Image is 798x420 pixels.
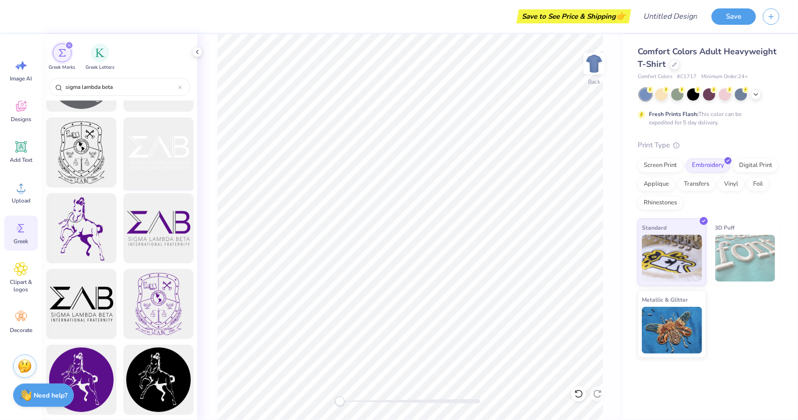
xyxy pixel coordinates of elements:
[642,295,688,304] span: Metallic & Glitter
[335,397,345,406] div: Accessibility label
[718,177,744,191] div: Vinyl
[712,8,756,25] button: Save
[642,307,702,354] img: Metallic & Glitter
[638,46,776,70] span: Comfort Colors Adult Heavyweight T-Shirt
[638,159,683,173] div: Screen Print
[49,64,75,71] span: Greek Marks
[649,110,764,127] div: This color can be expedited for 5 day delivery.
[49,43,75,71] div: filter for Greek Marks
[638,73,672,81] span: Comfort Colors
[642,235,702,282] img: Standard
[638,196,683,210] div: Rhinestones
[588,78,600,86] div: Back
[34,391,68,400] strong: Need help?
[86,43,115,71] div: filter for Greek Letters
[10,156,32,164] span: Add Text
[58,49,66,57] img: Greek Marks Image
[636,7,705,26] input: Untitled Design
[715,223,735,232] span: 3D Puff
[10,326,32,334] span: Decorate
[95,48,105,58] img: Greek Letters Image
[86,43,115,71] button: filter button
[49,43,75,71] button: filter button
[649,110,698,118] strong: Fresh Prints Flash:
[12,197,30,204] span: Upload
[701,73,748,81] span: Minimum Order: 24 +
[14,238,29,245] span: Greek
[11,116,31,123] span: Designs
[638,177,675,191] div: Applique
[585,54,604,73] img: Back
[10,75,32,82] span: Image AI
[678,177,715,191] div: Transfers
[65,82,178,92] input: Try "Alpha"
[642,223,667,232] span: Standard
[677,73,697,81] span: # C1717
[638,140,779,151] div: Print Type
[686,159,730,173] div: Embroidery
[715,235,776,282] img: 3D Puff
[747,177,769,191] div: Foil
[6,278,36,293] span: Clipart & logos
[616,10,626,22] span: 👉
[733,159,778,173] div: Digital Print
[86,64,115,71] span: Greek Letters
[519,9,629,23] div: Save to See Price & Shipping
